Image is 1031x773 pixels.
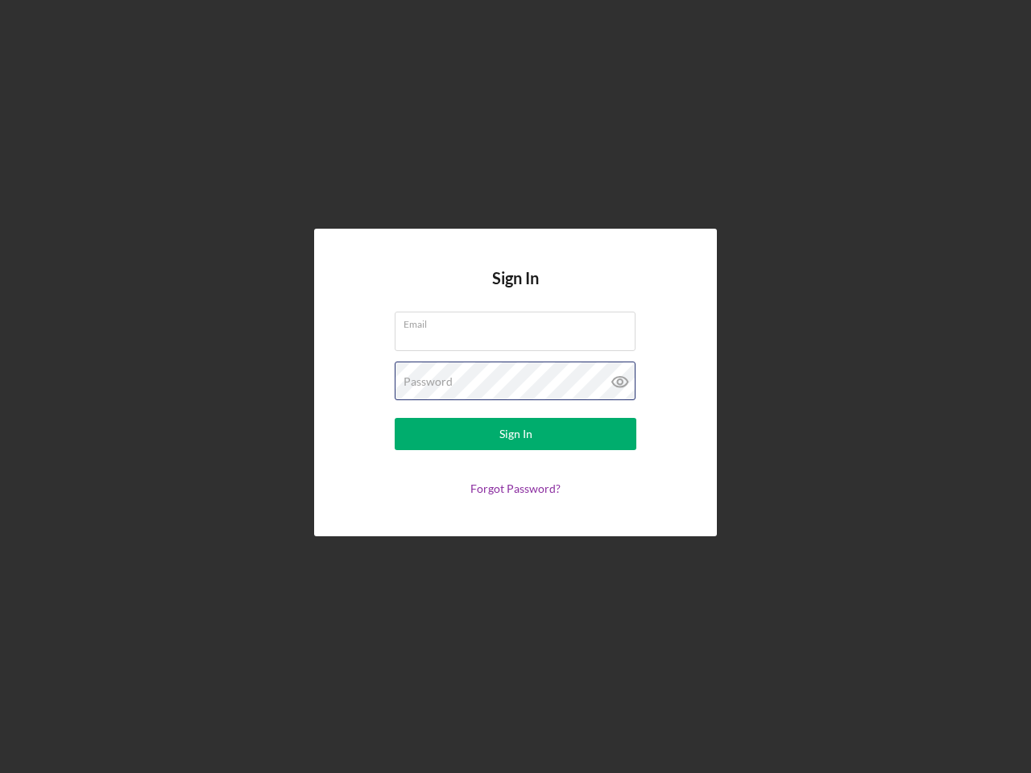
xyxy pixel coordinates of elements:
[492,269,539,312] h4: Sign In
[470,482,561,495] a: Forgot Password?
[404,312,636,330] label: Email
[499,418,532,450] div: Sign In
[395,418,636,450] button: Sign In
[404,375,453,388] label: Password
